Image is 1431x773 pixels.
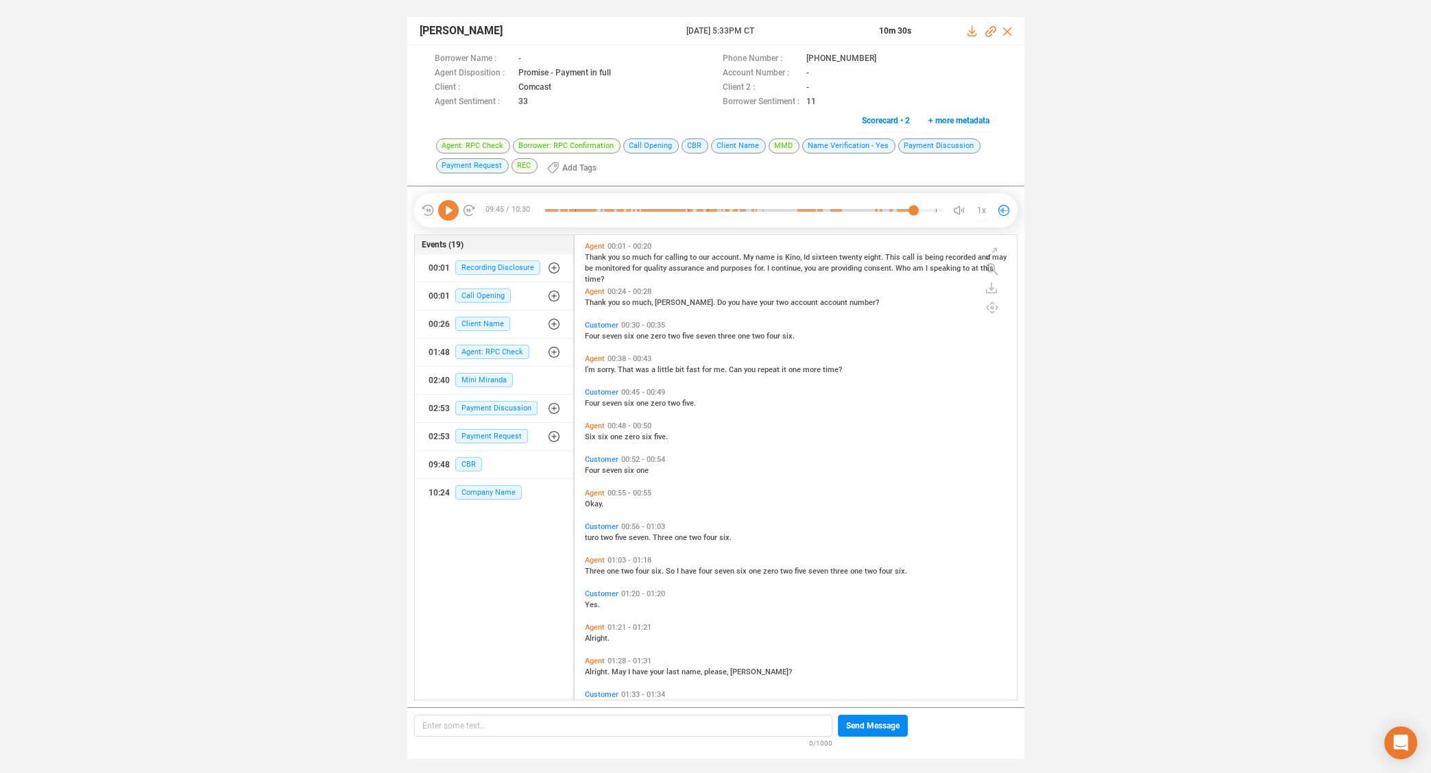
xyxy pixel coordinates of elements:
span: and [978,253,992,262]
span: Payment Request [455,429,528,443]
span: six. [651,567,666,576]
span: 1x [977,199,986,221]
span: account [791,298,820,307]
span: 00:52 - 00:54 [618,455,668,464]
span: twenty [839,253,864,262]
span: and [706,264,721,273]
span: five. [654,432,668,441]
span: Client Name [455,317,510,331]
span: one [850,567,865,576]
span: me. [714,365,729,374]
span: much, [632,298,655,307]
div: 02:40 [429,369,450,391]
span: 10m 30s [879,26,911,36]
span: Account Number : [723,66,799,81]
span: Mini Miranda [455,373,513,387]
span: Agent [585,556,605,565]
span: account [820,298,850,307]
div: 00:01 [429,285,450,307]
span: recorded [946,253,978,262]
span: seven [808,567,830,576]
span: Name Verification - Yes [802,138,895,154]
span: - [806,66,809,81]
span: zero [651,399,668,408]
span: one [607,567,621,576]
span: much [632,253,653,262]
span: Payment Request [436,158,509,173]
span: this [981,264,994,273]
span: Thank [585,298,608,307]
span: six [624,332,636,341]
span: Payment Discussion [455,401,538,415]
span: seven [602,466,624,475]
span: one [749,567,763,576]
span: one [610,432,625,441]
span: Agent [585,623,605,632]
span: time? [823,365,842,374]
span: 00:01 - 00:20 [605,242,654,251]
span: 11 [806,95,816,110]
span: you [608,253,622,262]
span: 00:24 - 00:28 [605,287,654,296]
span: CBR [455,457,482,471]
span: Agent [585,354,605,363]
span: your [650,667,666,676]
button: 00:26Client Name [415,310,573,338]
span: being [925,253,946,262]
span: two [752,332,767,341]
span: [PERSON_NAME]? [730,667,792,676]
span: six [736,567,749,576]
span: Customer [585,388,618,397]
span: have [742,298,760,307]
span: 00:48 - 00:50 [605,421,654,430]
span: repeat [758,365,782,374]
span: So [666,567,677,576]
span: six. [719,533,732,542]
span: calling [665,253,690,262]
div: 10:24 [429,482,450,504]
span: time? [585,275,604,284]
span: is [777,253,785,262]
span: call [902,253,917,262]
span: May [612,667,628,676]
div: 00:01 [429,257,450,279]
span: seven [696,332,718,341]
span: are [818,264,831,273]
span: your [760,298,776,307]
span: I [926,264,930,273]
div: 00:26 [429,313,450,335]
span: so [622,298,632,307]
span: two [668,399,682,408]
span: 00:30 - 00:35 [618,321,668,330]
span: three [830,567,850,576]
span: Customer [585,589,618,598]
span: three [718,332,738,341]
span: last [666,667,682,676]
span: four [636,567,651,576]
span: little [658,365,675,374]
span: two [668,332,682,341]
span: Okay. [585,500,603,508]
span: 01:28 - 01:31 [605,657,654,665]
span: four [879,567,895,576]
span: 01:33 - 01:34 [618,690,668,699]
button: 01:48Agent: RPC Check [415,339,573,366]
span: - [518,52,521,66]
span: to [963,264,972,273]
button: 00:01Recording Disclosure [415,254,573,282]
span: Customer [585,522,618,531]
span: two [776,298,791,307]
span: four [767,332,782,341]
span: 33 [518,95,528,110]
span: Agent Disposition : [435,66,512,81]
span: Who [895,264,913,273]
span: Client 2 : [723,81,799,95]
span: at [972,264,981,273]
span: please, [704,667,730,676]
span: one [636,332,651,341]
span: to [690,253,699,262]
button: + more metadata [921,110,997,132]
span: six [624,399,636,408]
span: two [689,533,704,542]
span: was [636,365,651,374]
